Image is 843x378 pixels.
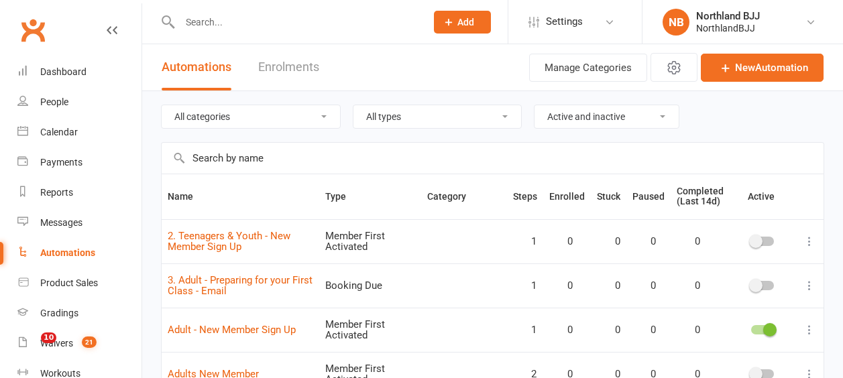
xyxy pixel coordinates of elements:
[40,338,73,349] div: Waivers
[40,308,78,318] div: Gradings
[507,174,543,219] th: Steps
[162,143,824,174] input: Search by name
[513,324,537,336] span: 1
[40,187,73,198] div: Reports
[677,280,700,292] span: 0
[427,191,481,202] span: Category
[736,188,789,204] button: Active
[513,236,537,247] span: 1
[13,332,46,365] iframe: Intercom live chat
[597,236,620,247] span: 0
[549,236,573,247] span: 0
[41,332,56,343] span: 10
[748,191,775,202] span: Active
[546,7,583,37] span: Settings
[17,208,142,238] a: Messages
[17,238,142,268] a: Automations
[168,324,296,336] a: Adult - New Member Sign Up
[626,174,671,219] th: Paused
[16,13,50,47] a: Clubworx
[17,117,142,147] a: Calendar
[677,236,700,247] span: 0
[457,17,474,27] span: Add
[319,174,421,219] th: Type
[319,263,421,308] td: Booking Due
[319,219,421,263] td: Member First Activated
[632,280,656,292] span: 0
[632,324,656,336] span: 0
[17,298,142,328] a: Gradings
[17,328,142,359] a: Waivers 21
[677,186,724,206] span: Completed (Last 14d)
[176,13,416,31] input: Search...
[591,174,626,219] th: Stuck
[40,127,78,137] div: Calendar
[696,22,760,34] div: NorthlandBJJ
[701,54,824,82] a: NewAutomation
[40,97,68,107] div: People
[40,66,87,77] div: Dashboard
[597,324,620,336] span: 0
[162,44,231,90] button: Automations
[677,324,700,336] span: 0
[549,280,573,292] span: 0
[427,188,481,204] button: Category
[17,178,142,208] a: Reports
[82,336,97,348] span: 21
[529,54,647,82] button: Manage Categories
[17,268,142,298] a: Product Sales
[513,280,537,292] span: 1
[549,324,573,336] span: 0
[40,277,98,288] div: Product Sales
[434,11,491,34] button: Add
[632,236,656,247] span: 0
[40,157,82,168] div: Payments
[168,230,290,253] a: 2. Teenagers & Youth - New Member Sign Up
[597,280,620,292] span: 0
[17,147,142,178] a: Payments
[40,217,82,228] div: Messages
[696,10,760,22] div: Northland BJJ
[663,9,689,36] div: NB
[258,44,319,90] a: Enrolments
[40,247,95,258] div: Automations
[17,87,142,117] a: People
[319,308,421,352] td: Member First Activated
[543,174,591,219] th: Enrolled
[168,188,208,204] button: Name
[168,274,313,298] a: 3. Adult - Preparing for your First Class - Email
[17,57,142,87] a: Dashboard
[168,191,208,202] span: Name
